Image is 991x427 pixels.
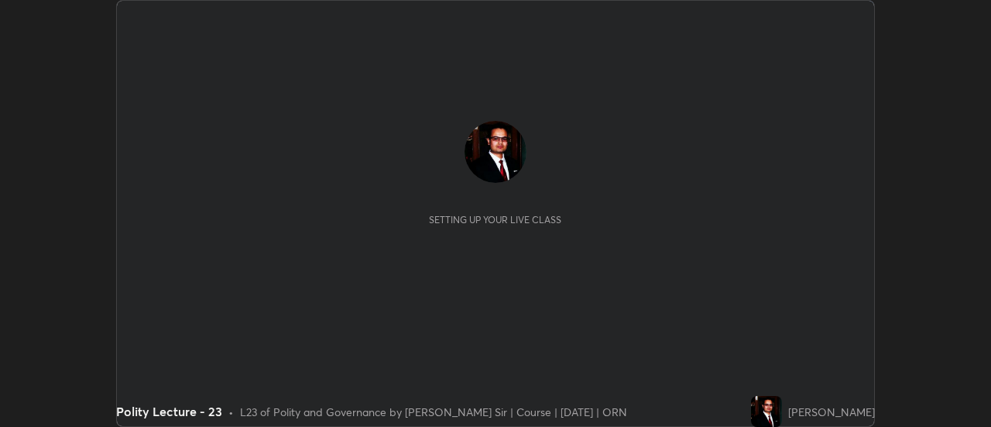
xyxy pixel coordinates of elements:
div: Setting up your live class [429,214,561,226]
div: Polity Lecture - 23 [116,402,222,421]
img: 2643041e6cbf4f7ab85ceade07ea9d58.jpg [751,396,782,427]
div: L23 of Polity and Governance by [PERSON_NAME] Sir | Course | [DATE] | ORN [240,404,627,420]
div: • [228,404,234,420]
div: [PERSON_NAME] [788,404,875,420]
img: 2643041e6cbf4f7ab85ceade07ea9d58.jpg [465,121,526,183]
